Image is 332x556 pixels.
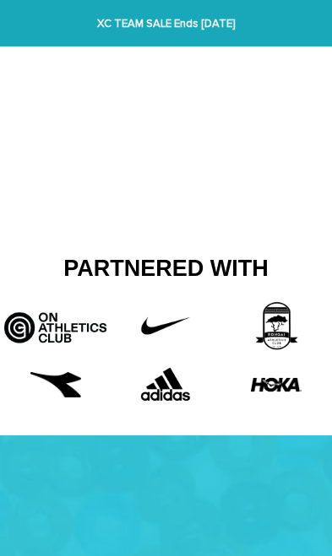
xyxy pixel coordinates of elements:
img: free-diadora-logo-icon-download-in-svg-png-gif-file-formats--brand-fashion-pack-logos-icons-28542... [30,359,81,410]
img: Adidas.png [128,359,204,410]
img: HOKA-logo.webp [251,359,302,410]
h2: Partnered With [13,255,319,283]
img: Untitled-1_42f22808-10d6-43b8-a0fd-fffce8cf9462.png [128,300,204,351]
img: 3rd_partner.png [238,300,314,351]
